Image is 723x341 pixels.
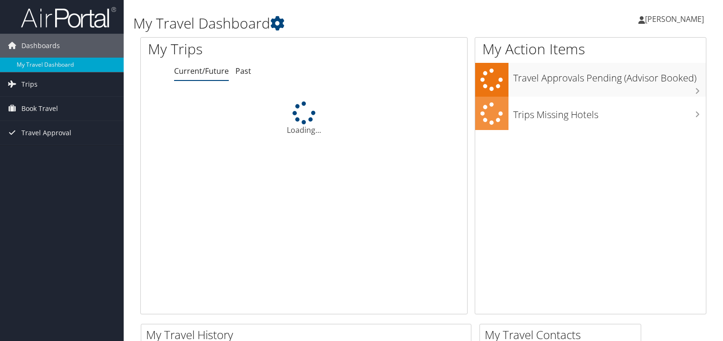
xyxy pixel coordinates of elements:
span: Dashboards [21,34,60,58]
h1: My Action Items [475,39,706,59]
a: Current/Future [174,66,229,76]
span: Book Travel [21,97,58,120]
a: Travel Approvals Pending (Advisor Booked) [475,63,706,97]
img: airportal-logo.png [21,6,116,29]
div: Loading... [141,101,467,136]
a: Past [235,66,251,76]
span: Trips [21,72,38,96]
h1: My Travel Dashboard [133,13,520,33]
h3: Trips Missing Hotels [513,103,706,121]
h3: Travel Approvals Pending (Advisor Booked) [513,67,706,85]
a: [PERSON_NAME] [638,5,713,33]
a: Trips Missing Hotels [475,97,706,130]
h1: My Trips [148,39,324,59]
span: Travel Approval [21,121,71,145]
span: [PERSON_NAME] [645,14,704,24]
